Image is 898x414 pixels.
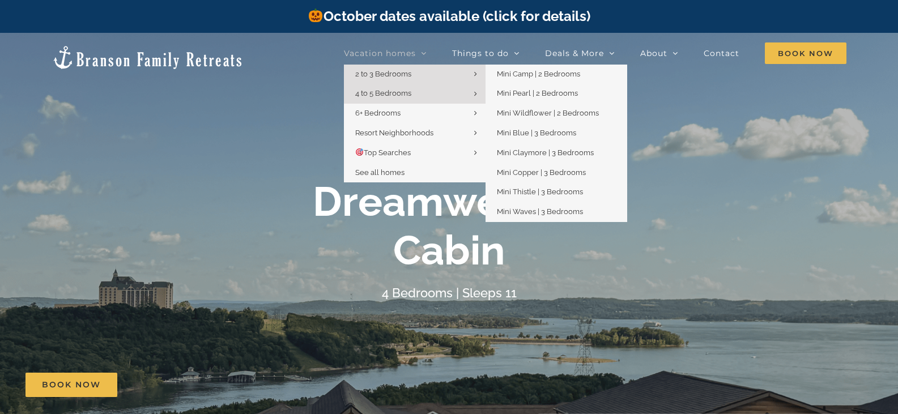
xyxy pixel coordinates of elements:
[355,168,405,177] span: See all homes
[344,49,416,57] span: Vacation homes
[452,42,520,65] a: Things to do
[497,168,586,177] span: Mini Copper | 3 Bedrooms
[704,42,739,65] a: Contact
[355,89,411,97] span: 4 to 5 Bedrooms
[344,84,486,104] a: 4 to 5 Bedrooms
[355,109,401,117] span: 6+ Bedrooms
[497,129,576,137] span: Mini Blue | 3 Bedrooms
[308,8,590,24] a: October dates available (click for details)
[309,8,322,22] img: 🎃
[497,207,583,216] span: Mini Waves | 3 Bedrooms
[486,65,627,84] a: Mini Camp | 2 Bedrooms
[25,373,117,397] a: Book Now
[486,123,627,143] a: Mini Blue | 3 Bedrooms
[497,89,578,97] span: Mini Pearl | 2 Bedrooms
[344,104,486,123] a: 6+ Bedrooms
[42,380,101,390] span: Book Now
[497,187,583,196] span: Mini Thistle | 3 Bedrooms
[355,70,411,78] span: 2 to 3 Bedrooms
[344,143,486,163] a: 🎯Top Searches
[486,163,627,183] a: Mini Copper | 3 Bedrooms
[344,123,486,143] a: Resort Neighborhoods
[640,42,678,65] a: About
[356,148,363,156] img: 🎯
[486,84,627,104] a: Mini Pearl | 2 Bedrooms
[486,182,627,202] a: Mini Thistle | 3 Bedrooms
[497,70,580,78] span: Mini Camp | 2 Bedrooms
[497,148,594,157] span: Mini Claymore | 3 Bedrooms
[486,143,627,163] a: Mini Claymore | 3 Bedrooms
[344,65,486,84] a: 2 to 3 Bedrooms
[452,49,509,57] span: Things to do
[486,104,627,123] a: Mini Wildflower | 2 Bedrooms
[545,42,615,65] a: Deals & More
[344,163,486,183] a: See all homes
[344,42,427,65] a: Vacation homes
[382,285,517,300] h4: 4 Bedrooms | Sleeps 11
[344,42,846,65] nav: Main Menu
[355,148,411,157] span: Top Searches
[355,129,433,137] span: Resort Neighborhoods
[765,42,846,64] span: Book Now
[313,177,586,274] b: Dreamweaver Cabin
[52,45,244,70] img: Branson Family Retreats Logo
[497,109,599,117] span: Mini Wildflower | 2 Bedrooms
[486,202,627,222] a: Mini Waves | 3 Bedrooms
[545,49,604,57] span: Deals & More
[704,49,739,57] span: Contact
[640,49,667,57] span: About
